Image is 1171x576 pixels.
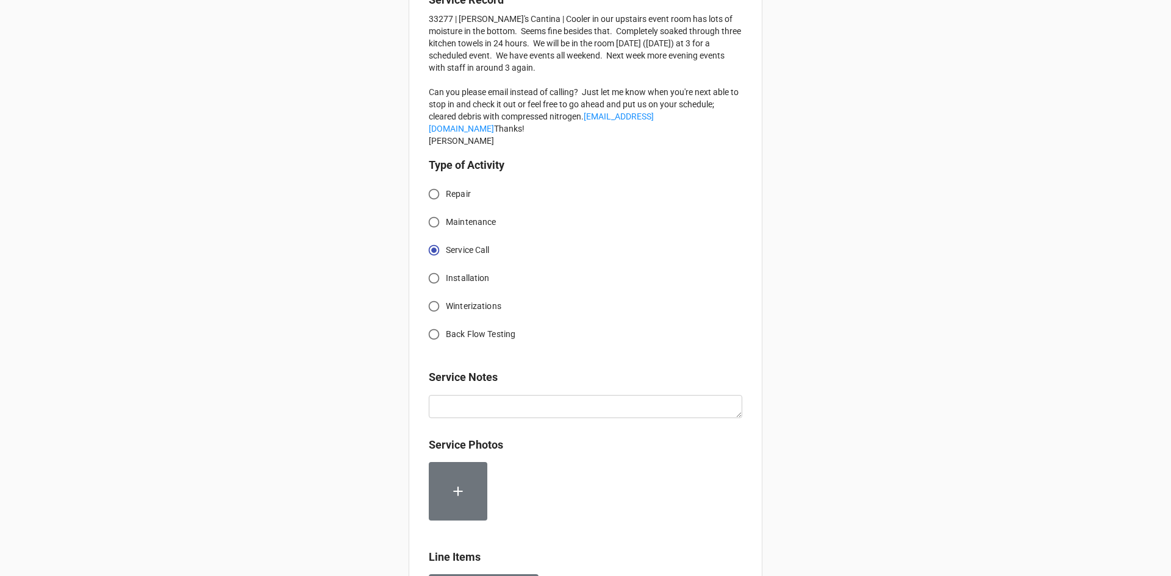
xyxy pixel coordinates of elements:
[446,216,496,229] span: Maintenance
[429,157,504,174] label: Type of Activity
[429,13,742,147] p: 33277 | [PERSON_NAME]'s Cantina | Cooler in our upstairs event room has lots of moisture in the b...
[446,272,490,285] span: Installation
[446,244,490,257] span: Service Call
[429,436,503,453] label: Service Photos
[446,328,515,341] span: Back Flow Testing
[429,549,481,566] label: Line Items
[446,300,501,313] span: Winterizations
[446,188,471,201] span: Repair
[429,369,498,386] label: Service Notes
